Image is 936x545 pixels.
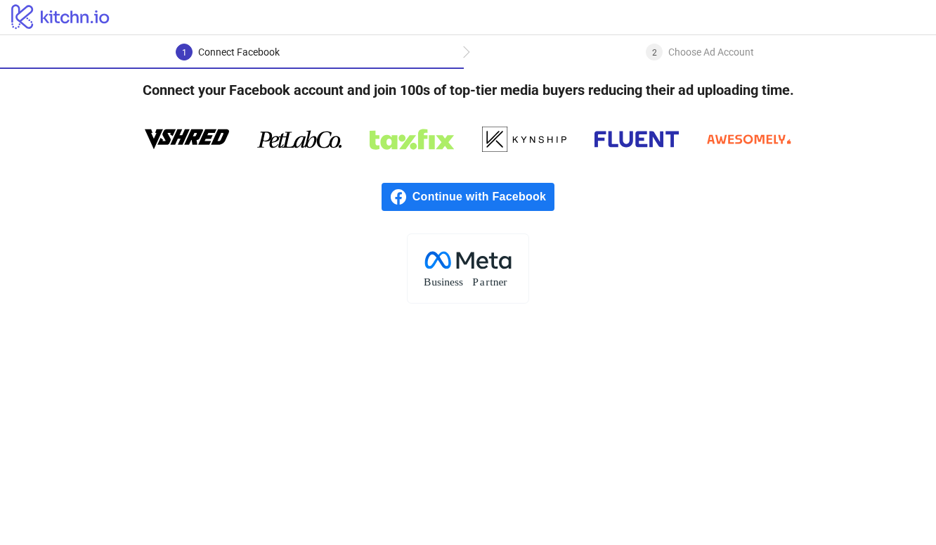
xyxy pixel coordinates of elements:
tspan: r [486,276,490,288]
tspan: usiness [431,276,463,288]
div: Choose Ad Account [668,44,754,60]
tspan: B [424,276,431,288]
div: Connect Facebook [198,44,280,60]
tspan: a [480,276,485,288]
tspan: P [472,276,479,288]
span: 1 [182,48,187,58]
span: Continue with Facebook [412,183,554,211]
h4: Connect your Facebook account and join 100s of top-tier media buyers reducing their ad uploading ... [120,69,817,111]
a: Continue with Facebook [382,183,554,211]
tspan: tner [490,276,507,288]
span: 2 [652,48,657,58]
